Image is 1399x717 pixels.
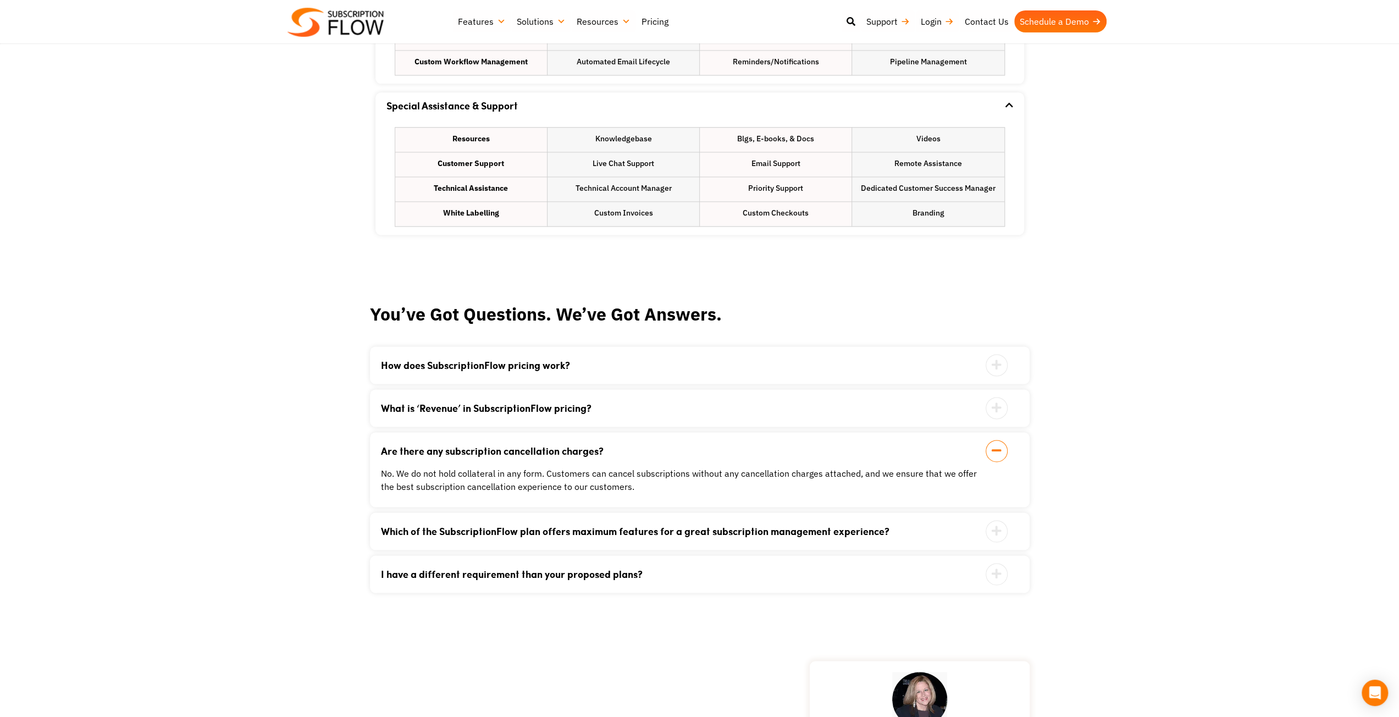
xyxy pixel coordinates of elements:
strong: Custom Workflow Management [414,56,528,68]
li: Custom Checkouts [700,202,851,226]
div: Are there any subscription cancellation charges? [381,456,991,493]
a: Login [915,10,959,32]
a: Resources [571,10,636,32]
li: Technical Account Manager [548,177,699,201]
li: Custom Invoices [548,202,699,226]
li: Reminders/Notifications [700,51,851,75]
a: Special Assistance & Support [386,98,518,113]
li: Remote Assistance [852,152,1004,177]
li: Pipeline Management [852,51,1004,75]
li: Branding [852,202,1004,226]
a: What is ‘Revenue’ in SubscriptionFlow pricing? [381,403,991,413]
img: Subscriptionflow [287,8,384,37]
a: Features [452,10,511,32]
a: I have a different requirement than your proposed plans? [381,569,991,579]
strong: Resources [452,133,490,145]
a: How does SubscriptionFlow pricing work? [381,360,991,370]
a: Solutions [511,10,571,32]
li: Dedicated Customer Success Manager [852,177,1004,201]
div: Integrations & Custom Workflows [386,17,1013,84]
strong: White Labelling [443,207,499,219]
li: Priority Support [700,177,851,201]
li: Automated Email Lifecycle [548,51,699,75]
li: Knowledgebase [548,128,699,152]
div: Open Intercom Messenger [1362,680,1388,706]
li: Email Support [700,152,851,177]
div: Special Assistance & Support [386,119,1013,235]
a: Schedule a Demo [1014,10,1107,32]
div: No. We do not hold collateral in any form. Customers can cancel subscriptions without any cancell... [381,467,991,493]
li: Live Chat Support [548,152,699,177]
a: Pricing [636,10,674,32]
div: Special Assistance & Support [386,92,1013,119]
h2: You’ve Got Questions. We’ve Got Answers. [370,304,1030,324]
strong: Customer Support [438,158,504,169]
a: Are there any subscription cancellation charges? [381,446,991,456]
a: Which of the SubscriptionFlow plan offers maximum features for a great subscription management ex... [381,526,991,536]
a: Support [861,10,915,32]
strong: Technical Assistance [434,183,508,194]
li: Videos [852,128,1004,152]
a: Contact Us [959,10,1014,32]
li: Blgs, E-books, & Docs [700,128,851,152]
